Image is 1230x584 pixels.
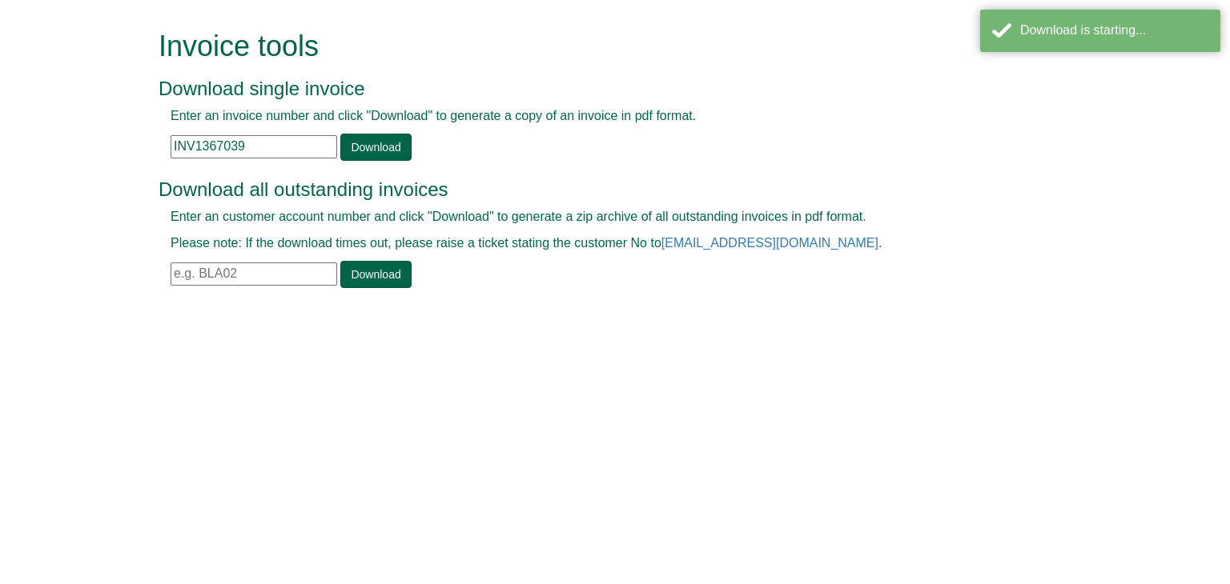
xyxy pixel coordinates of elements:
p: Please note: If the download times out, please raise a ticket stating the customer No to . [171,234,1023,253]
p: Enter an customer account number and click "Download" to generate a zip archive of all outstandin... [171,208,1023,226]
h3: Download all outstanding invoices [159,179,1035,200]
p: Enter an invoice number and click "Download" to generate a copy of an invoice in pdf format. [171,107,1023,126]
input: e.g. BLA02 [171,262,337,286]
a: Download [340,134,411,161]
a: [EMAIL_ADDRESS][DOMAIN_NAME] [661,236,878,250]
h1: Invoice tools [159,30,1035,62]
h3: Download single invoice [159,78,1035,99]
input: e.g. INV1234 [171,135,337,158]
a: Download [340,261,411,288]
div: Download is starting... [1020,22,1208,40]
